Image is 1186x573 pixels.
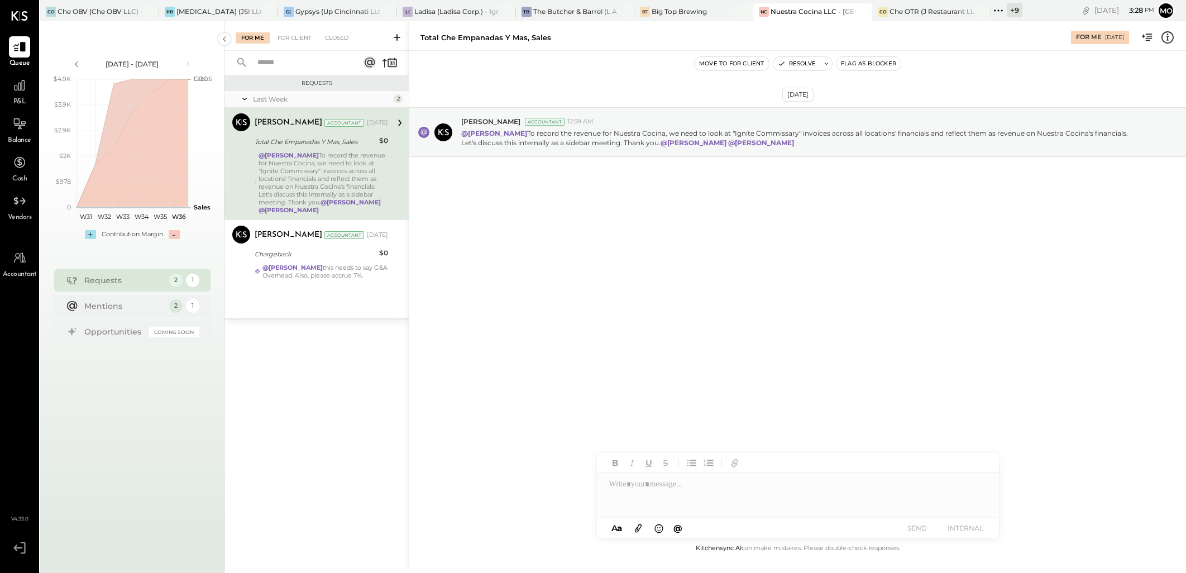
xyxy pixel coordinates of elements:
[54,126,71,134] text: $2.9K
[154,213,167,221] text: W35
[1,75,39,107] a: P&L
[625,456,639,470] button: Italic
[658,456,673,470] button: Strikethrough
[56,178,71,185] text: $978
[324,231,364,239] div: Accountant
[617,523,622,533] span: a
[403,7,413,17] div: L(
[13,97,26,107] span: P&L
[171,213,185,221] text: W36
[759,7,769,17] div: NC
[3,270,37,280] span: Accountant
[394,94,403,103] div: 2
[255,249,376,260] div: Chargeback
[379,135,388,146] div: $0
[695,57,769,70] button: Move to for client
[1007,3,1022,17] div: + 9
[165,7,175,17] div: PB
[878,7,888,17] div: CO
[1,152,39,184] a: Cash
[230,79,403,87] div: Requests
[701,456,716,470] button: Ordered List
[9,59,30,69] span: Queue
[59,152,71,160] text: $2K
[608,456,623,470] button: Bold
[169,230,180,239] div: -
[836,57,901,70] button: Flag as Blocker
[186,299,199,313] div: 1
[85,59,180,69] div: [DATE] - [DATE]
[673,523,682,533] span: @
[12,174,27,184] span: Cash
[943,521,988,536] button: INTERNAL
[1,247,39,280] a: Accountant
[102,230,163,239] div: Contribution Margin
[295,7,380,16] div: Gypsys (Up Cincinnati LLC) - Ignite
[890,7,974,16] div: Che OTR (J Restaurant LLC) - Ignite
[54,101,71,108] text: $3.9K
[259,206,319,214] strong: @[PERSON_NAME]
[1105,34,1124,41] div: [DATE]
[773,57,820,70] button: Resolve
[8,213,32,223] span: Vendors
[685,456,699,470] button: Unordered List
[461,129,527,137] strong: @[PERSON_NAME]
[67,203,71,211] text: 0
[608,522,626,534] button: Aa
[461,117,520,126] span: [PERSON_NAME]
[461,128,1141,147] p: To record the revenue for Nuestra Cocina, we need to look at "Ignite Commissary" invoices across ...
[414,7,499,16] div: Ladisa (Ladisa Corp.) - Ignite
[135,213,149,221] text: W34
[255,117,322,128] div: [PERSON_NAME]
[728,456,742,470] button: Add URL
[379,247,388,259] div: $0
[652,7,707,16] div: Big Top Brewing
[1,190,39,223] a: Vendors
[640,7,650,17] div: BT
[319,32,354,44] div: Closed
[8,136,31,146] span: Balance
[169,299,183,313] div: 2
[533,7,618,16] div: The Butcher & Barrel (L Argento LLC) - [GEOGRAPHIC_DATA]
[84,275,164,286] div: Requests
[567,117,594,126] span: 12:59 AM
[324,119,364,127] div: Accountant
[79,213,92,221] text: W31
[642,456,656,470] button: Underline
[236,32,270,44] div: For Me
[84,326,144,337] div: Opportunities
[259,151,388,214] div: To record the revenue for Nuestra Cocina, we need to look at "Ignite Commissary" invoices across ...
[321,198,381,206] strong: @[PERSON_NAME]
[54,75,71,83] text: $4.9K
[782,88,814,102] div: [DATE]
[1094,5,1154,16] div: [DATE]
[262,264,323,271] strong: @[PERSON_NAME]
[420,32,551,43] div: Total Che Empanadas Y Mas, Sales
[255,136,376,147] div: Total Che Empanadas Y Mas, Sales
[1157,2,1175,20] button: Mo
[58,7,142,16] div: Che OBV (Che OBV LLC) - Ignite
[895,521,940,536] button: SEND
[525,118,565,126] div: Accountant
[367,231,388,240] div: [DATE]
[149,327,199,337] div: Coming Soon
[253,94,391,104] div: Last Week
[284,7,294,17] div: G(
[176,7,261,16] div: [MEDICAL_DATA] (JSI LLC) - Ignite
[1076,33,1101,42] div: For Me
[194,203,211,211] text: Sales
[116,213,130,221] text: W33
[670,521,686,535] button: @
[46,7,56,17] div: CO
[771,7,855,16] div: Nuestra Cocina LLC - [GEOGRAPHIC_DATA]
[169,274,183,287] div: 2
[1,113,39,146] a: Balance
[262,264,388,279] div: this needs to say G&A Overhead. Also, please accrue 7%.
[522,7,532,17] div: TB
[272,32,317,44] div: For Client
[1080,4,1092,16] div: copy link
[1,36,39,69] a: Queue
[255,230,322,241] div: [PERSON_NAME]
[367,118,388,127] div: [DATE]
[194,75,211,83] text: Labor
